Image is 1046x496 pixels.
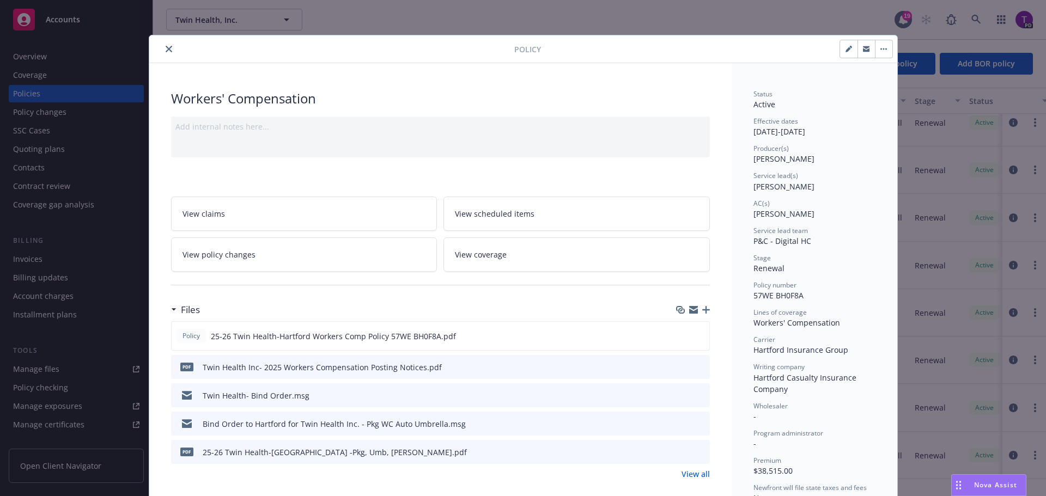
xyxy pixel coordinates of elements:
span: Stage [753,253,771,262]
span: Program administrator [753,428,823,438]
span: [PERSON_NAME] [753,209,814,219]
a: View scheduled items [443,197,710,231]
span: Renewal [753,263,784,273]
button: preview file [696,390,706,401]
div: 25-26 Twin Health-[GEOGRAPHIC_DATA] -Pkg, Umb, [PERSON_NAME].pdf [203,446,467,458]
button: preview file [695,330,705,342]
span: Writing company [753,362,805,371]
span: Policy number [753,280,796,290]
span: Policy [514,44,541,55]
button: download file [678,362,687,373]
div: Twin Health- Bind Order.msg [203,390,309,401]
span: Service lead(s) [753,171,798,180]
span: pdf [180,363,193,371]
span: Active [753,99,775,109]
button: download file [678,390,687,401]
span: AC(s) [753,199,770,208]
span: View claims [183,208,225,219]
span: pdf [180,448,193,456]
span: 57WE BH0F8A [753,290,804,301]
span: View policy changes [183,249,256,260]
button: preview file [696,446,706,458]
span: Carrier [753,335,775,344]
div: Bind Order to Hartford for Twin Health Inc. - Pkg WC Auto Umbrella.msg [203,418,466,430]
div: Add internal notes here... [175,121,706,132]
span: Workers' Compensation [753,317,840,328]
span: Hartford Insurance Group [753,345,848,355]
span: Effective dates [753,117,798,126]
a: View claims [171,197,437,231]
span: P&C - Digital HC [753,236,811,246]
span: Wholesaler [753,401,788,411]
span: - [753,438,756,449]
span: View scheduled items [455,208,534,219]
button: download file [678,330,686,342]
a: View all [682,468,710,480]
button: preview file [696,418,706,430]
button: Nova Assist [951,474,1026,496]
span: Premium [753,456,781,465]
span: 25-26 Twin Health-Hartford Workers Comp Policy 57WE BH0F8A.pdf [211,330,456,342]
button: download file [678,446,687,458]
button: download file [678,418,687,430]
span: View coverage [455,249,507,260]
span: Newfront will file state taxes and fees [753,483,867,492]
span: Hartford Casualty Insurance Company [753,372,859,394]
span: Status [753,89,773,99]
button: preview file [696,362,706,373]
div: Files [171,303,200,317]
span: [PERSON_NAME] [753,181,814,192]
h3: Files [181,303,200,317]
span: Service lead team [753,226,808,235]
a: View coverage [443,237,710,272]
a: View policy changes [171,237,437,272]
span: Nova Assist [974,480,1017,489]
span: [PERSON_NAME] [753,154,814,164]
span: Policy [180,331,202,341]
div: Twin Health Inc- 2025 Workers Compensation Posting Notices.pdf [203,362,442,373]
button: close [162,42,175,56]
div: Workers' Compensation [171,89,710,108]
span: Lines of coverage [753,308,807,317]
span: - [753,411,756,421]
div: Drag to move [952,475,965,495]
span: $38,515.00 [753,466,793,476]
div: [DATE] - [DATE] [753,117,875,137]
span: Producer(s) [753,144,789,153]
